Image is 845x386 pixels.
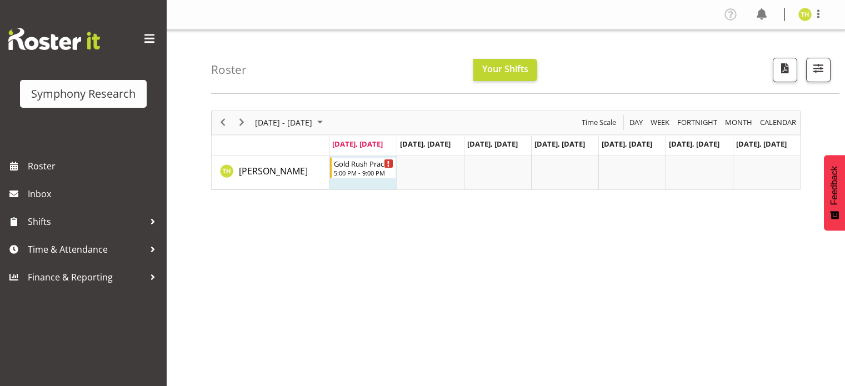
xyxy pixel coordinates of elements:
[334,168,393,177] div: 5:00 PM - 9:00 PM
[239,164,308,178] a: [PERSON_NAME]
[251,111,329,134] div: August 25 - 31, 2025
[580,116,618,129] button: Time Scale
[759,116,797,129] span: calendar
[736,139,787,149] span: [DATE], [DATE]
[628,116,644,129] span: Day
[31,86,136,102] div: Symphony Research
[669,139,719,149] span: [DATE], [DATE]
[28,158,161,174] span: Roster
[482,63,528,75] span: Your Shifts
[649,116,672,129] button: Timeline Week
[773,58,797,82] button: Download a PDF of the roster according to the set date range.
[824,155,845,230] button: Feedback - Show survey
[253,116,328,129] button: August 2025
[724,116,753,129] span: Month
[234,116,249,129] button: Next
[254,116,313,129] span: [DATE] - [DATE]
[211,63,247,76] h4: Roster
[329,156,800,189] table: Timeline Week of August 25, 2025
[213,111,232,134] div: previous period
[649,116,671,129] span: Week
[829,166,839,205] span: Feedback
[723,116,754,129] button: Timeline Month
[211,111,801,190] div: Timeline Week of August 25, 2025
[239,165,308,177] span: [PERSON_NAME]
[28,241,144,258] span: Time & Attendance
[473,59,537,81] button: Your Shifts
[467,139,518,149] span: [DATE], [DATE]
[602,139,652,149] span: [DATE], [DATE]
[581,116,617,129] span: Time Scale
[334,158,393,169] div: Gold Rush Practice Shift
[534,139,585,149] span: [DATE], [DATE]
[676,116,719,129] button: Fortnight
[758,116,798,129] button: Month
[676,116,718,129] span: Fortnight
[28,213,144,230] span: Shifts
[212,156,329,189] td: Tristan Healley resource
[232,111,251,134] div: next period
[628,116,645,129] button: Timeline Day
[332,139,383,149] span: [DATE], [DATE]
[216,116,231,129] button: Previous
[330,157,396,178] div: Tristan Healley"s event - Gold Rush Practice Shift Begin From Monday, August 25, 2025 at 5:00:00 ...
[8,28,100,50] img: Rosterit website logo
[28,269,144,285] span: Finance & Reporting
[806,58,831,82] button: Filter Shifts
[798,8,812,21] img: tristan-healley11868.jpg
[28,186,161,202] span: Inbox
[400,139,451,149] span: [DATE], [DATE]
